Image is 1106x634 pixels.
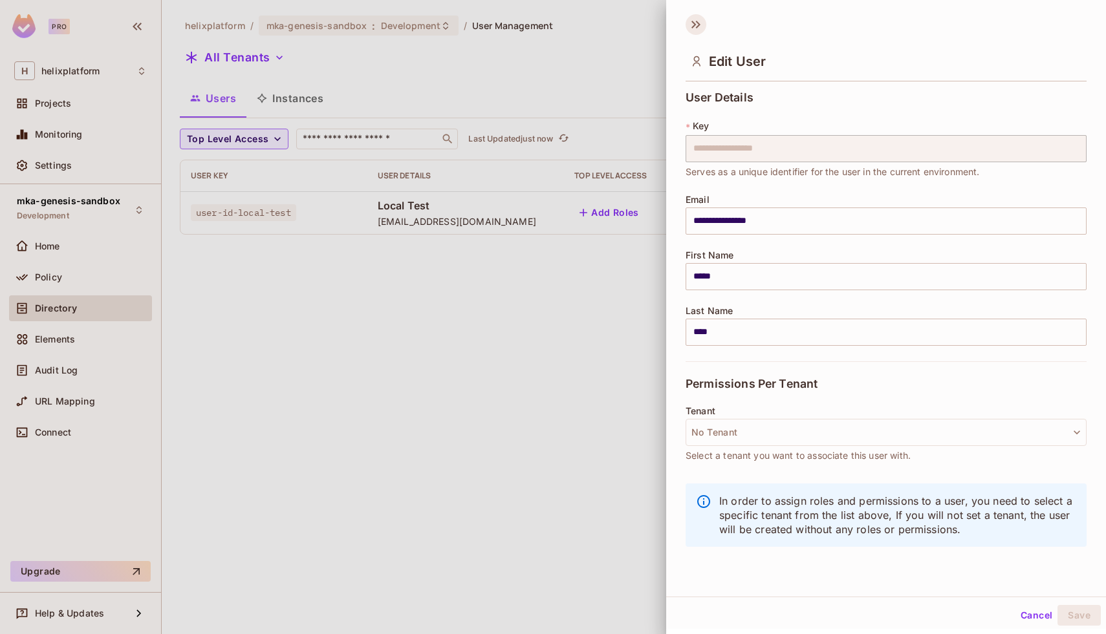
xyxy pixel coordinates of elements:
span: Tenant [686,406,715,416]
span: Edit User [709,54,766,69]
span: Select a tenant you want to associate this user with. [686,449,911,463]
span: Serves as a unique identifier for the user in the current environment. [686,165,980,179]
span: Last Name [686,306,733,316]
span: Email [686,195,710,205]
span: Key [693,121,709,131]
span: Permissions Per Tenant [686,377,818,390]
p: In order to assign roles and permissions to a user, you need to select a specific tenant from the... [719,494,1076,536]
span: User Details [686,91,754,104]
button: Cancel [1015,605,1057,626]
button: Save [1057,605,1101,626]
span: First Name [686,250,734,260]
button: No Tenant [686,419,1087,446]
